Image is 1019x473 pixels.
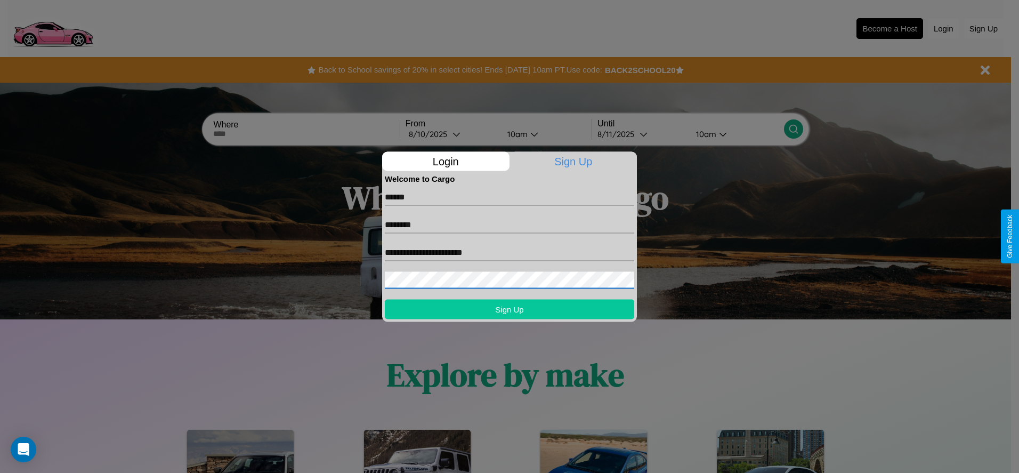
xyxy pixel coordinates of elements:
[382,151,509,171] p: Login
[385,299,634,319] button: Sign Up
[385,174,634,183] h4: Welcome to Cargo
[11,437,36,462] div: Open Intercom Messenger
[1006,215,1014,258] div: Give Feedback
[510,151,637,171] p: Sign Up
